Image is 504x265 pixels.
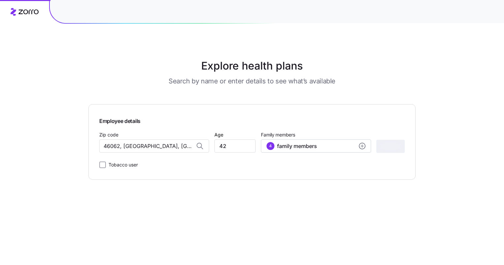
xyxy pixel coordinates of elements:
h1: Explore health plans [105,58,399,74]
input: Zip code [99,139,209,153]
input: Age [214,139,256,153]
span: Family members [261,132,371,138]
svg: add icon [359,143,365,149]
label: Tobacco user [106,161,138,169]
span: Employee details [99,115,405,125]
button: 4family membersadd icon [261,139,371,153]
div: 4 [267,142,274,150]
span: family members [277,142,317,150]
h3: Search by name or enter details to see what’s available [169,76,335,86]
label: Zip code [99,131,118,138]
label: Age [214,131,223,138]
